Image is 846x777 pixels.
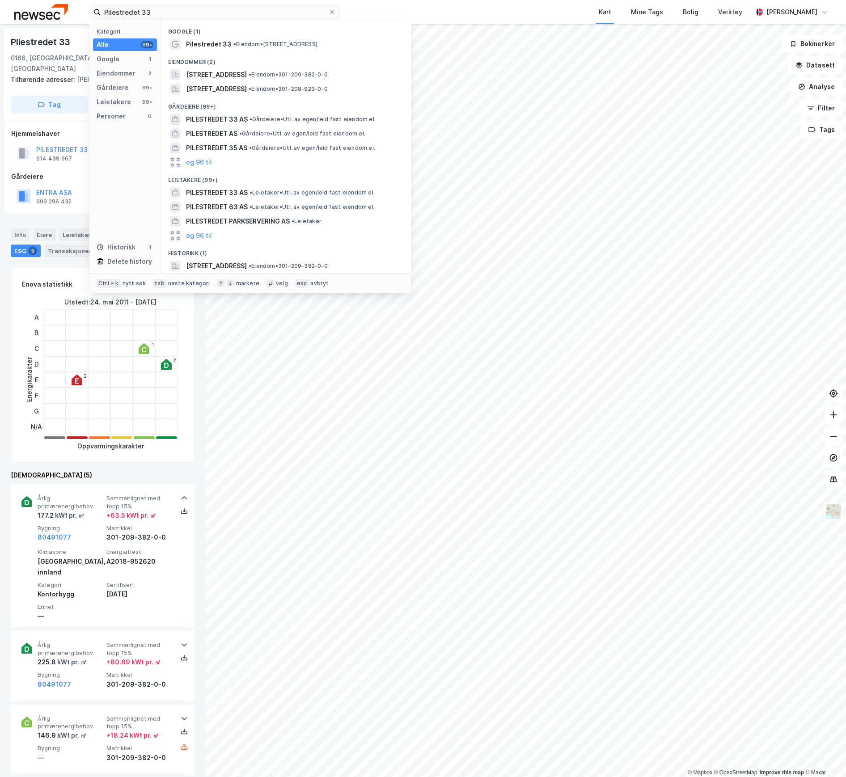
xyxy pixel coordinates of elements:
span: PILESTREDET 35 AS [186,143,247,153]
div: [DATE] [106,589,172,600]
div: Eiendommer (2) [161,51,411,68]
div: 177.2 [38,510,85,521]
div: Leietakere (99+) [161,169,411,186]
button: 80491077 [38,679,71,690]
span: PILESTREDET AS [186,128,237,139]
div: 2 [173,358,176,363]
div: 914 438 667 [36,155,72,162]
span: Årlig primærenergibehov [38,715,103,731]
span: Sammenlignet med topp 15% [106,641,172,657]
span: • [250,116,252,122]
span: Bygning [38,524,103,532]
div: N/A [31,419,42,435]
span: • [249,144,252,151]
span: [STREET_ADDRESS] [186,69,247,80]
iframe: Chat Widget [801,734,846,777]
div: Kontorbygg [38,589,103,600]
div: Google [97,54,119,64]
button: Bokmerker [782,35,842,53]
div: Transaksjoner [44,245,106,257]
div: 1 [146,244,153,251]
div: 0 [146,113,153,120]
div: Ctrl + k [97,279,121,288]
div: Mine Tags [631,7,663,17]
div: neste kategori [168,280,210,287]
span: Sammenlignet med topp 15% [106,494,172,510]
span: Bygning [38,744,103,752]
div: Utstedt : 24. mai 2011 - [DATE] [64,297,157,308]
div: Gårdeiere [97,82,129,93]
span: PILESTREDET 33 AS [186,187,248,198]
span: PILESTREDET 33 AS [186,114,248,125]
span: Gårdeiere • Utl. av egen/leid fast eiendom el. [239,130,365,137]
div: Bolig [683,7,698,17]
div: 2 [146,70,153,77]
span: Leietaker • Utl. av egen/leid fast eiendom el. [250,189,375,196]
div: Historikk (1) [161,243,411,259]
div: Enova statistikk [22,279,72,290]
div: Kart [599,7,611,17]
button: og 96 til [186,230,212,241]
div: C [31,341,42,356]
div: tab [153,279,166,288]
span: Sammenlignet med topp 15% [106,715,172,731]
div: G [31,403,42,419]
button: Filter [799,99,842,117]
div: Gårdeiere [11,171,195,182]
div: ESG [11,245,41,257]
div: kWt pr. ㎡ [54,510,85,521]
div: Kategori [97,28,157,35]
button: 80491077 [38,532,71,543]
span: Matrikkel [106,671,172,679]
span: [STREET_ADDRESS] [186,261,247,271]
span: • [250,203,252,210]
div: + 80.69 kWt pr. ㎡ [106,657,161,667]
span: Matrikkel [106,744,172,752]
span: Energiattest [106,548,172,556]
span: PILESTREDET 63 AS [186,202,248,212]
div: Leietakere [97,97,131,107]
div: A [31,309,42,325]
div: kWt pr. ㎡ [56,730,87,741]
img: Z [825,503,842,520]
div: Info [11,228,30,241]
span: Årlig primærenergibehov [38,641,103,657]
span: Årlig primærenergibehov [38,494,103,510]
div: Delete history [107,256,152,267]
a: Mapbox [688,769,712,776]
div: 1 [146,55,153,63]
div: 146.9 [38,730,87,741]
span: Matrikkel [106,524,172,532]
div: 99+ [141,84,153,91]
div: + 18.24 kWt pr. ㎡ [106,730,159,741]
div: [PERSON_NAME] Gate 2 [11,74,188,85]
div: 301-209-382-0-0 [106,679,172,690]
div: Historikk [97,242,135,253]
div: esc [295,279,309,288]
div: [PERSON_NAME] [766,7,817,17]
span: Bygning [38,671,103,679]
div: B [31,325,42,341]
div: E [31,372,42,388]
div: kWt pr. ㎡ [56,657,87,667]
div: 1 [152,342,154,347]
div: Verktøy [718,7,742,17]
div: nytt søk [123,280,146,287]
span: Eiendom • 301-209-382-0-0 [249,71,328,78]
span: Sertifisert [106,581,172,589]
input: Søk på adresse, matrikkel, gårdeiere, leietakere eller personer [101,5,329,19]
div: 301-209-382-0-0 [106,752,172,763]
div: Energikarakter [24,357,35,402]
span: [STREET_ADDRESS] [186,84,247,94]
button: Datasett [788,56,842,74]
div: 225.8 [38,657,87,667]
div: Alle [97,39,109,50]
div: [GEOGRAPHIC_DATA], innland [38,556,103,578]
span: Tilhørende adresser: [11,76,77,83]
div: Eiendommer [97,68,135,79]
div: — [38,611,103,621]
span: Leietaker • Utl. av egen/leid fast eiendom el. [250,203,375,211]
span: Gårdeiere • Utl. av egen/leid fast eiendom el. [249,144,375,152]
span: Enhet [38,603,103,611]
span: Eiendom • 301-208-923-0-0 [249,85,328,93]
